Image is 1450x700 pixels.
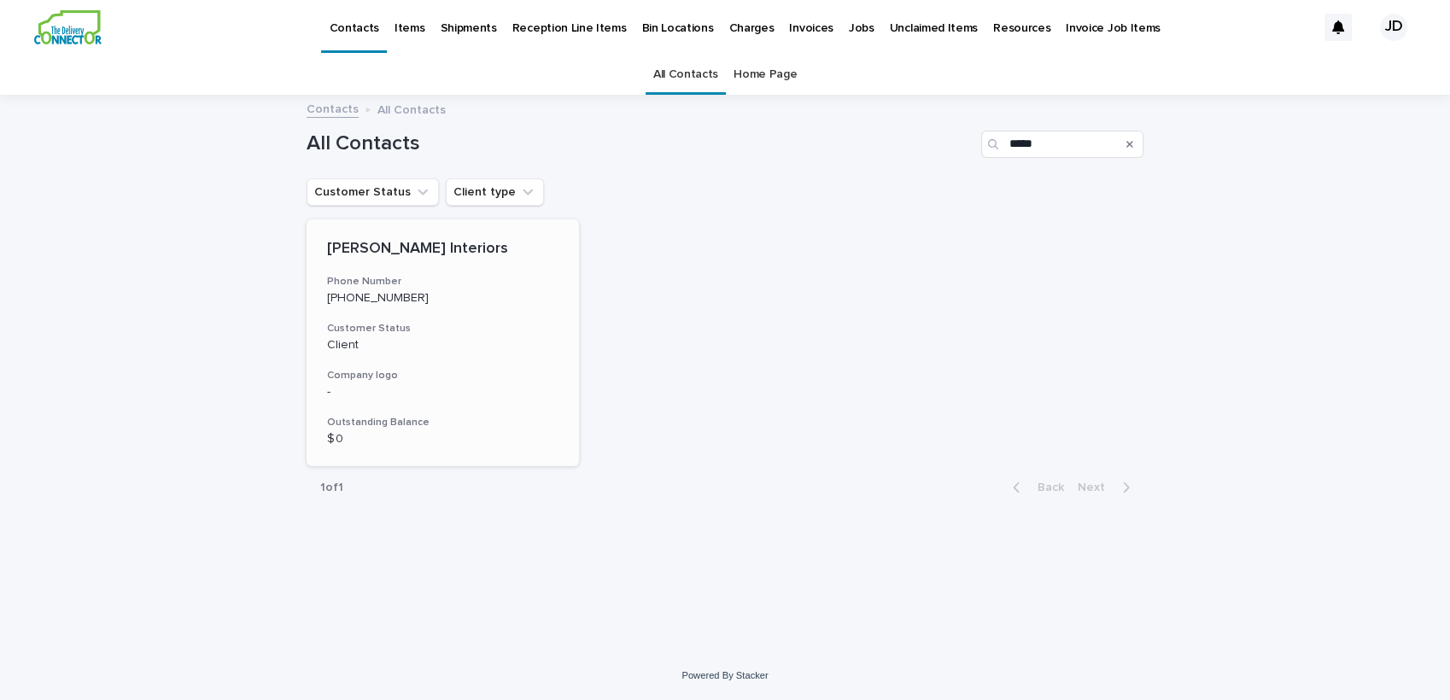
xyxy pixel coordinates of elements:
a: Powered By Stacker [681,670,768,680]
a: Contacts [307,98,359,118]
h3: Company logo [327,369,558,382]
a: [PERSON_NAME] InteriorsPhone Number[PHONE_NUMBER]Customer StatusClientCompany logo-Outstanding Ba... [307,219,579,467]
a: [PHONE_NUMBER] [327,292,429,304]
button: Next [1071,480,1143,495]
span: Next [1078,481,1115,493]
a: All Contacts [653,55,718,95]
h3: Customer Status [327,322,558,335]
p: 1 of 1 [307,467,357,509]
div: JD [1380,14,1407,41]
p: $ 0 [327,432,558,446]
p: All Contacts [377,99,446,118]
a: Home Page [734,55,797,95]
h3: Phone Number [327,275,558,289]
span: Back [1027,481,1064,493]
p: - [327,385,558,400]
h1: All Contacts [307,131,974,156]
p: Client [327,338,558,353]
button: Client type [446,178,544,206]
img: aCWQmA6OSGG0Kwt8cj3c [34,10,102,44]
h3: Outstanding Balance [327,416,558,429]
p: [PERSON_NAME] Interiors [327,240,558,259]
button: Customer Status [307,178,439,206]
button: Back [999,480,1071,495]
input: Search [981,131,1143,158]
